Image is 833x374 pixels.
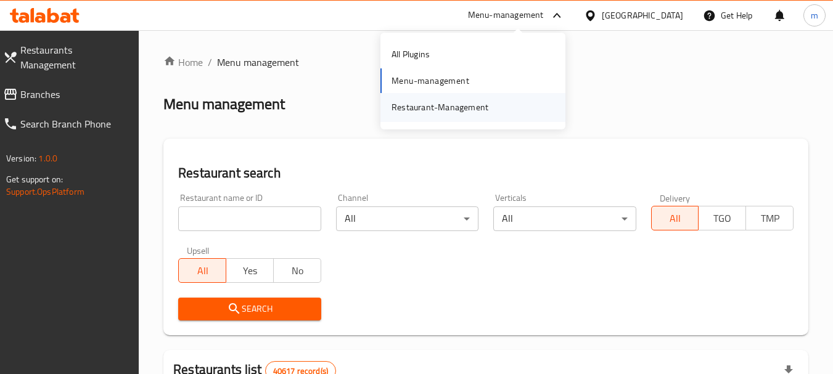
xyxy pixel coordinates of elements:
span: No [279,262,316,280]
button: Yes [226,258,274,283]
h2: Menu management [163,94,285,114]
span: Branches [20,87,129,102]
nav: breadcrumb [163,55,808,70]
label: Delivery [660,193,691,202]
span: m [811,9,818,22]
div: All Plugins [392,47,430,61]
span: TMP [751,209,789,227]
span: Yes [231,262,269,280]
span: Restaurants Management [20,43,129,72]
span: Menu management [217,55,299,70]
input: Search for restaurant name or ID.. [178,206,321,231]
button: TMP [745,206,794,230]
span: 1.0.0 [38,150,57,166]
li: / [208,55,212,70]
span: All [657,209,694,227]
div: Restaurant-Management [392,100,488,114]
span: Version: [6,150,36,166]
div: All [336,206,478,231]
button: All [178,258,226,283]
label: Upsell [187,246,210,254]
button: No [273,258,321,283]
div: Menu-management [468,8,544,23]
div: All [493,206,636,231]
span: Get support on: [6,171,63,187]
a: Support.OpsPlatform [6,184,84,200]
span: Search Branch Phone [20,116,129,131]
span: Search [188,301,311,317]
h2: Restaurant search [178,164,794,182]
span: All [184,262,221,280]
button: TGO [698,206,746,230]
button: Search [178,298,321,320]
a: Home [163,55,203,70]
button: All [651,206,699,230]
div: [GEOGRAPHIC_DATA] [602,9,683,22]
span: TGO [704,209,741,227]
